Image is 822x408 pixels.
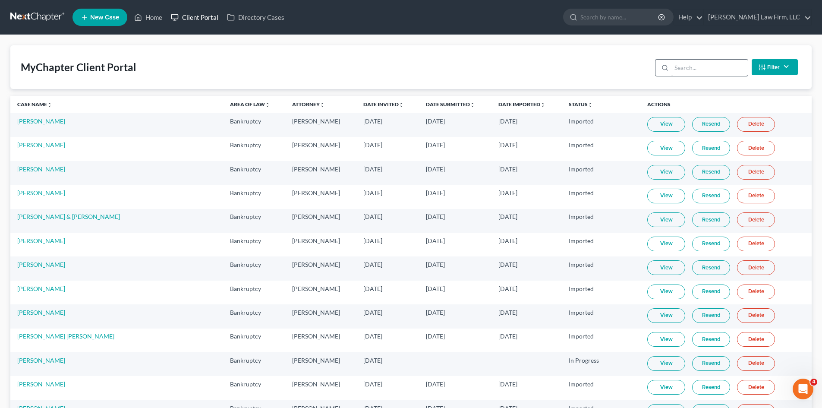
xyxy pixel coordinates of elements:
span: [DATE] [426,261,445,268]
a: Resend [692,212,730,227]
a: Delete [737,117,775,132]
td: Bankruptcy [223,161,285,185]
a: Delete [737,141,775,155]
span: [DATE] [426,380,445,388]
span: [DATE] [498,380,517,388]
span: 4 [810,379,817,386]
td: Bankruptcy [223,329,285,352]
span: [DATE] [498,213,517,220]
a: Delete [737,165,775,180]
i: unfold_more [320,102,325,108]
span: [DATE] [498,165,517,173]
input: Search by name... [580,9,659,25]
td: [PERSON_NAME] [285,256,356,280]
span: [DATE] [363,332,382,340]
span: [DATE] [363,357,382,364]
td: Bankruptcy [223,209,285,233]
td: Bankruptcy [223,137,285,161]
button: Filter [752,59,798,75]
a: [PERSON_NAME] [17,380,65,388]
a: Date Importedunfold_more [498,101,545,108]
td: [PERSON_NAME] [285,233,356,256]
td: Imported [562,233,640,256]
a: Delete [737,189,775,203]
span: [DATE] [363,189,382,196]
td: Bankruptcy [223,113,285,137]
span: [DATE] [363,213,382,220]
a: Delete [737,260,775,275]
span: [DATE] [498,117,517,125]
td: Bankruptcy [223,185,285,209]
span: [DATE] [363,261,382,268]
a: [PERSON_NAME] [17,117,65,125]
span: [DATE] [498,309,517,316]
a: [PERSON_NAME] [17,261,65,268]
td: Imported [562,161,640,185]
a: Resend [692,285,730,299]
a: Resend [692,141,730,155]
span: [DATE] [426,141,445,149]
a: Resend [692,332,730,347]
a: [PERSON_NAME] [17,141,65,149]
td: [PERSON_NAME] [285,209,356,233]
a: [PERSON_NAME] [17,357,65,364]
span: [DATE] [363,165,382,173]
a: [PERSON_NAME] [17,309,65,316]
a: Delete [737,237,775,251]
td: Bankruptcy [223,376,285,400]
a: Case Nameunfold_more [17,101,52,108]
a: View [647,332,685,347]
td: Imported [562,376,640,400]
td: Bankruptcy [223,256,285,280]
a: Resend [692,380,730,395]
a: View [647,117,685,132]
a: [PERSON_NAME] & [PERSON_NAME] [17,213,120,220]
td: Imported [562,113,640,137]
i: unfold_more [47,102,52,108]
a: [PERSON_NAME] Law Firm, LLC [704,9,811,25]
a: View [647,189,685,203]
a: Resend [692,308,730,323]
span: [DATE] [363,309,382,316]
i: unfold_more [588,102,593,108]
td: Imported [562,256,640,280]
a: View [647,356,685,371]
a: View [647,237,685,251]
span: [DATE] [426,285,445,292]
a: Directory Cases [223,9,289,25]
a: Delete [737,356,775,371]
a: Client Portal [167,9,223,25]
td: [PERSON_NAME] [285,185,356,209]
span: [DATE] [498,141,517,149]
span: [DATE] [363,285,382,292]
span: [DATE] [363,141,382,149]
a: View [647,141,685,155]
span: [DATE] [426,165,445,173]
td: Bankruptcy [223,352,285,376]
span: [DATE] [498,332,517,340]
span: [DATE] [498,189,517,196]
i: unfold_more [470,102,475,108]
td: [PERSON_NAME] [285,137,356,161]
td: [PERSON_NAME] [285,329,356,352]
td: [PERSON_NAME] [285,161,356,185]
a: Resend [692,356,730,371]
iframe: Intercom live chat [793,379,813,399]
div: MyChapter Client Portal [21,60,136,74]
td: Bankruptcy [223,304,285,328]
a: Delete [737,308,775,323]
span: [DATE] [426,213,445,220]
a: View [647,165,685,180]
td: In Progress [562,352,640,376]
span: [DATE] [498,261,517,268]
a: [PERSON_NAME] [17,165,65,173]
a: Resend [692,260,730,275]
a: Date Submittedunfold_more [426,101,475,108]
a: Help [674,9,703,25]
a: Attorneyunfold_more [292,101,325,108]
a: Delete [737,332,775,347]
td: Imported [562,137,640,161]
td: Imported [562,329,640,352]
span: [DATE] [426,309,445,316]
a: Resend [692,189,730,203]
